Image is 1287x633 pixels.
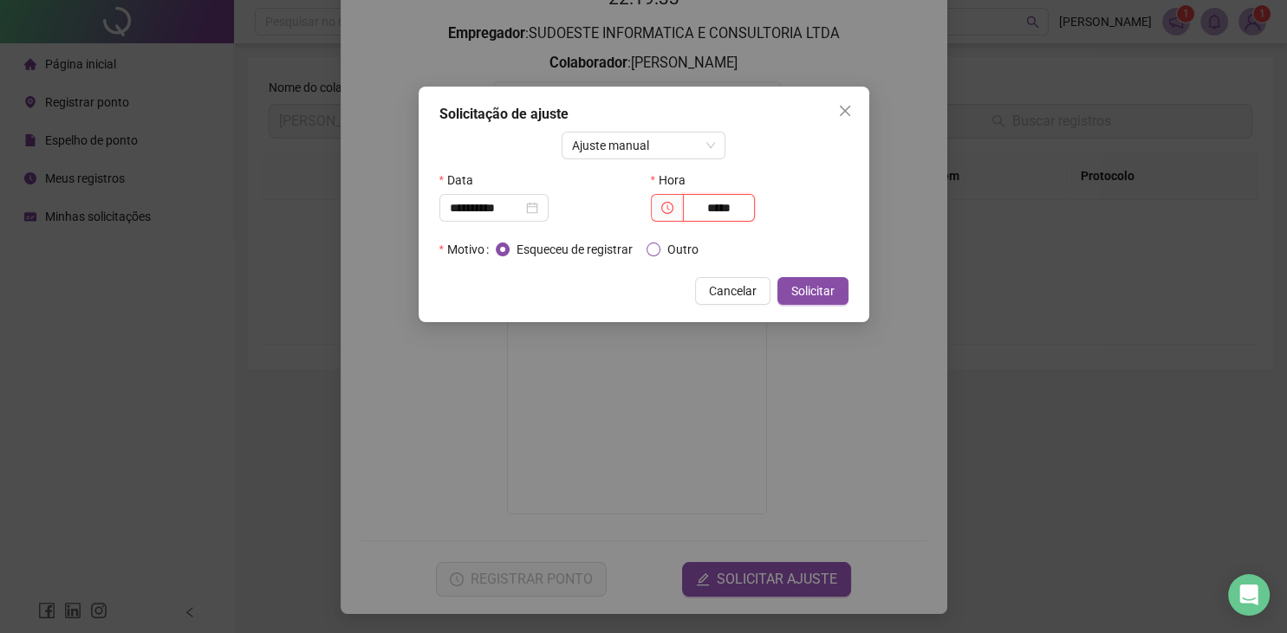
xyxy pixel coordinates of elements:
[709,281,757,300] span: Cancelar
[439,104,848,125] div: Solicitação de ajuste
[1228,574,1270,616] div: Open Intercom Messenger
[651,166,697,194] label: Hora
[791,281,835,300] span: Solicitar
[572,132,715,158] span: Ajuste manual
[661,202,673,214] span: clock-circle
[831,97,859,125] button: Close
[660,240,705,259] span: Outro
[510,240,640,259] span: Esqueceu de registrar
[439,236,496,263] label: Motivo
[439,166,484,194] label: Data
[838,104,852,118] span: close
[695,277,770,305] button: Cancelar
[777,277,848,305] button: Solicitar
